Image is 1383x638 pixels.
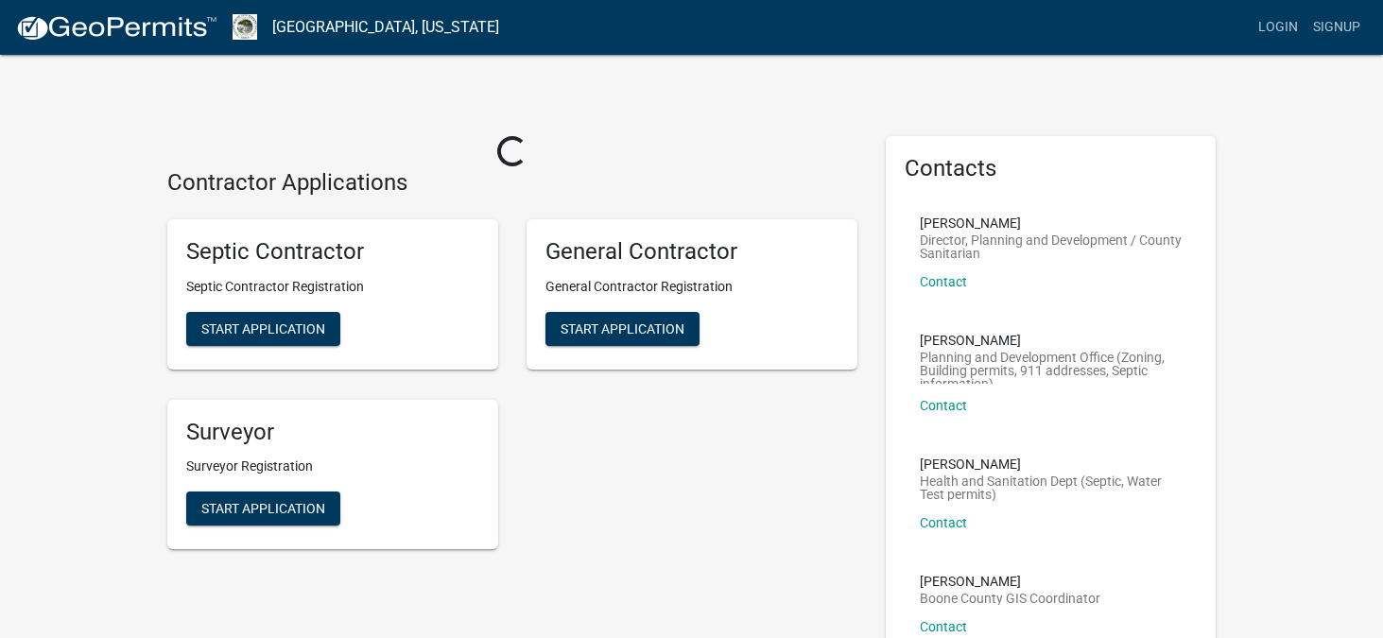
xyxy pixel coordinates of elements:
[545,238,838,266] h5: General Contractor
[233,14,257,40] img: Boone County, Iowa
[545,277,838,297] p: General Contractor Registration
[186,457,479,476] p: Surveyor Registration
[186,491,340,526] button: Start Application
[167,169,857,564] wm-workflow-list-section: Contractor Applications
[920,233,1183,260] p: Director, Planning and Development / County Sanitarian
[201,320,325,336] span: Start Application
[905,155,1198,182] h5: Contacts
[167,169,857,197] h4: Contractor Applications
[545,312,700,346] button: Start Application
[920,334,1183,347] p: [PERSON_NAME]
[186,238,479,266] h5: Septic Contractor
[920,457,1183,471] p: [PERSON_NAME]
[920,474,1183,501] p: Health and Sanitation Dept (Septic, Water Test permits)
[920,575,1100,588] p: [PERSON_NAME]
[920,398,967,413] a: Contact
[272,11,499,43] a: [GEOGRAPHIC_DATA], [US_STATE]
[920,274,967,289] a: Contact
[201,501,325,516] span: Start Application
[1305,9,1368,45] a: Signup
[920,216,1183,230] p: [PERSON_NAME]
[561,320,684,336] span: Start Application
[920,619,967,634] a: Contact
[920,515,967,530] a: Contact
[920,592,1100,605] p: Boone County GIS Coordinator
[186,277,479,297] p: Septic Contractor Registration
[1251,9,1305,45] a: Login
[920,351,1183,384] p: Planning and Development Office (Zoning, Building permits, 911 addresses, Septic information)
[186,419,479,446] h5: Surveyor
[186,312,340,346] button: Start Application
